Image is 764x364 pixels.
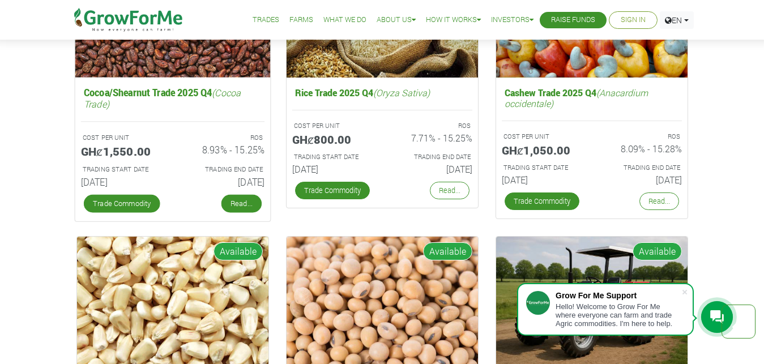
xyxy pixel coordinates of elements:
[660,11,694,29] a: EN
[294,121,372,131] p: COST PER UNIT
[502,84,682,112] h5: Cashew Trade 2025 Q4
[600,143,682,154] h6: 8.09% - 15.28%
[373,87,430,99] i: (Oryza Sativa)
[503,163,582,173] p: Estimated Trading Start Date
[253,14,279,26] a: Trades
[323,14,366,26] a: What We Do
[503,132,582,142] p: COST PER UNIT
[80,176,164,187] h6: [DATE]
[392,121,471,131] p: ROS
[221,195,261,213] a: Read...
[295,182,370,199] a: Trade Commodity
[183,165,263,174] p: Estimated Trading End Date
[556,302,681,328] div: Hello! Welcome to Grow For Me where everyone can farm and trade Agric commodities. I'm here to help.
[496,237,688,364] img: growforme image
[80,84,264,112] h5: Cocoa/Shearnut Trade 2025 Q4
[602,132,680,142] p: ROS
[502,174,583,185] h6: [DATE]
[426,14,481,26] a: How it Works
[556,291,681,300] div: Grow For Me Support
[423,242,472,260] span: Available
[391,132,472,143] h6: 7.71% - 15.25%
[292,132,374,146] h5: GHȼ800.00
[505,192,579,210] a: Trade Commodity
[292,164,374,174] h6: [DATE]
[289,14,313,26] a: Farms
[600,174,682,185] h6: [DATE]
[633,242,682,260] span: Available
[83,195,160,213] a: Trade Commodity
[602,163,680,173] p: Estimated Trading End Date
[505,87,648,109] i: (Anacardium occidentale)
[502,143,583,157] h5: GHȼ1,050.00
[294,152,372,162] p: Estimated Trading Start Date
[181,144,264,156] h6: 8.93% - 15.25%
[621,14,646,26] a: Sign In
[183,133,263,143] p: ROS
[80,144,164,158] h5: GHȼ1,550.00
[83,87,240,110] i: (Cocoa Trade)
[214,242,263,260] span: Available
[491,14,533,26] a: Investors
[377,14,416,26] a: About Us
[82,165,162,174] p: Estimated Trading Start Date
[392,152,471,162] p: Estimated Trading End Date
[430,182,470,199] a: Read...
[181,176,264,187] h6: [DATE]
[639,192,679,210] a: Read...
[82,133,162,143] p: COST PER UNIT
[391,164,472,174] h6: [DATE]
[551,14,595,26] a: Raise Funds
[292,84,472,101] h5: Rice Trade 2025 Q4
